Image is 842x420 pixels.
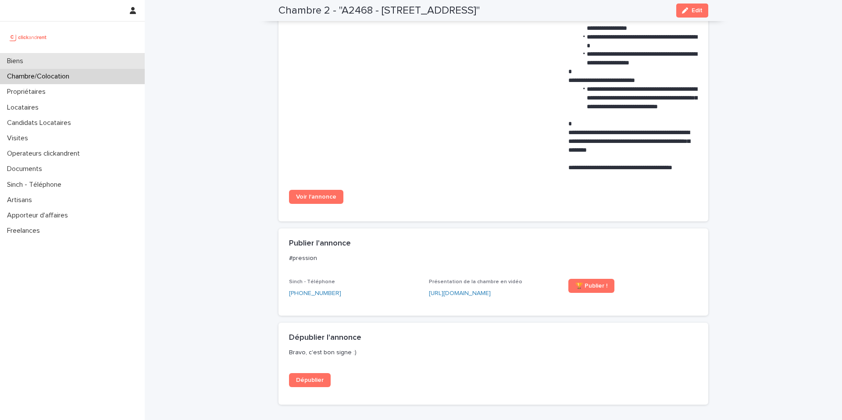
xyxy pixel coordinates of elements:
button: Edit [676,4,708,18]
img: UCB0brd3T0yccxBKYDjQ [7,28,50,46]
a: 🏆 Publier ! [568,279,614,293]
span: Edit [692,7,703,14]
a: [URL][DOMAIN_NAME] [429,290,491,296]
p: Chambre/Colocation [4,72,76,81]
a: Dépublier [289,373,331,387]
span: Voir l'annonce [296,194,336,200]
span: 🏆 Publier ! [575,283,607,289]
p: Operateurs clickandrent [4,149,87,158]
p: Documents [4,165,49,173]
a: Voir l'annonce [289,190,343,204]
h2: Chambre 2 - "A2468 - [STREET_ADDRESS]" [278,4,480,17]
p: Apporteur d'affaires [4,211,75,220]
p: Propriétaires [4,88,53,96]
h2: Publier l'annonce [289,239,351,249]
p: Freelances [4,227,47,235]
h2: Dépublier l'annonce [289,333,361,343]
span: Sinch - Téléphone [289,279,335,285]
p: Visites [4,134,35,142]
span: Présentation de la chambre en vidéo [429,279,522,285]
ringoverc2c-84e06f14122c: Call with Ringover [289,290,341,296]
p: Artisans [4,196,39,204]
p: Sinch - Téléphone [4,181,68,189]
ringoverc2c-number-84e06f14122c: [PHONE_NUMBER] [289,290,341,296]
p: Bravo, c'est bon signe :) [289,349,694,356]
p: Locataires [4,103,46,112]
p: Biens [4,57,30,65]
a: [PHONE_NUMBER] [289,289,341,298]
p: Candidats Locataires [4,119,78,127]
span: Dépublier [296,377,324,383]
p: #pression [289,254,694,262]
